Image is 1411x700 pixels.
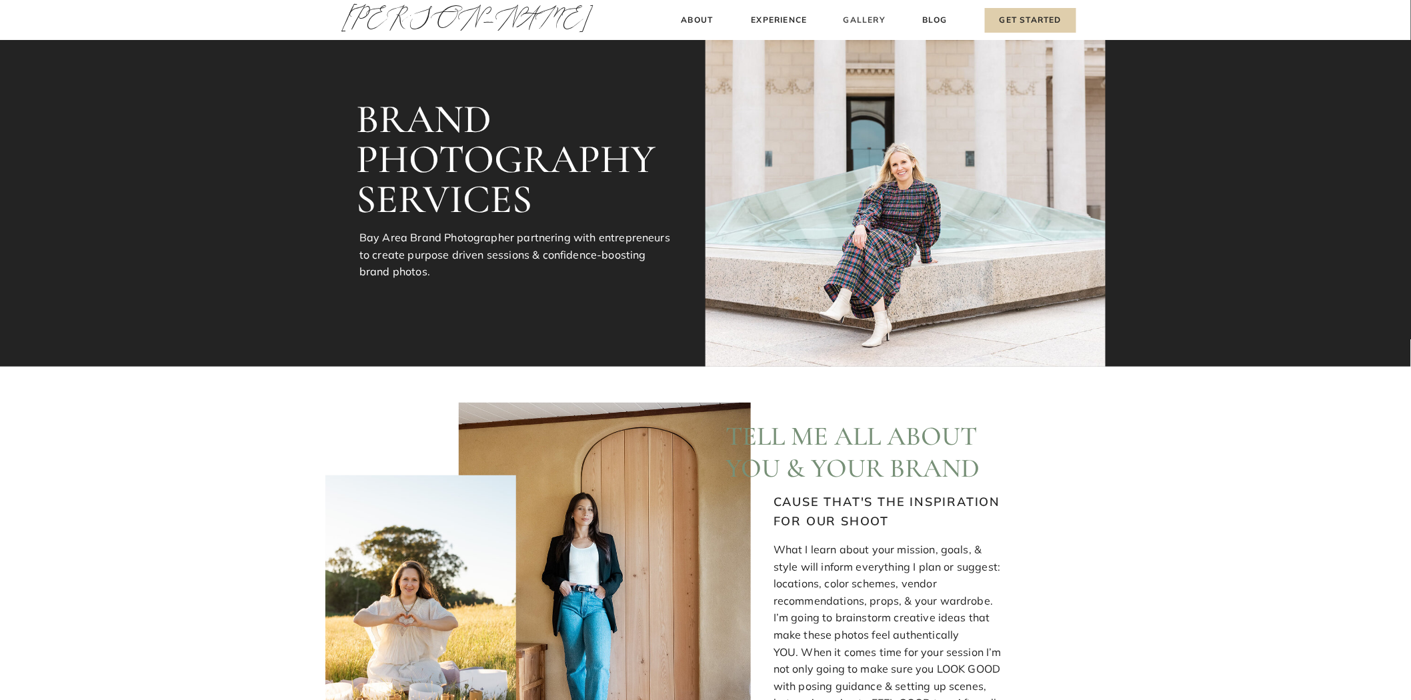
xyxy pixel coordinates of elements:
a: Experience [750,13,809,27]
h3: BRAND PHOTOGRAPHY SERVICES [356,99,675,219]
h3: CAUSE THAT'S THE INSPIRATION FOR OUR SHOOT [774,493,1004,530]
p: Bay Area Brand Photographer partnering with entrepreneurs to create purpose driven sessions & con... [359,229,675,285]
a: Get Started [985,8,1076,33]
a: Gallery [842,13,887,27]
a: About [677,13,717,27]
a: Blog [920,13,950,27]
h2: Tell me ALL about you & your brand [726,420,994,481]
